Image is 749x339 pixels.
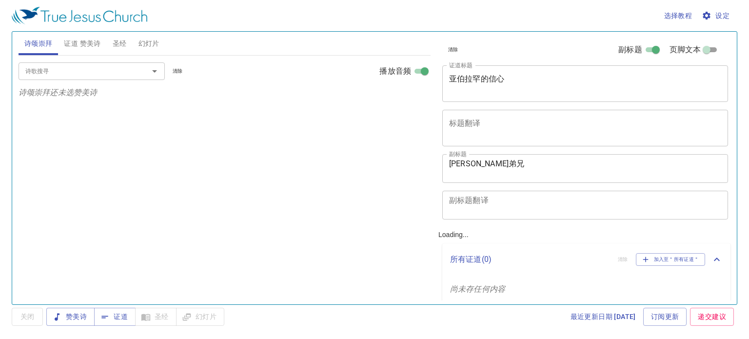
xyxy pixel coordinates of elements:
[450,284,505,294] i: 尚未存任何内容
[618,44,642,56] span: 副标题
[54,311,87,323] span: 赞美诗
[449,74,721,93] textarea: 亚伯拉罕的信心
[12,7,147,24] img: True Jesus Church
[643,308,687,326] a: 订阅更新
[379,65,411,77] span: 播放音频
[24,38,53,50] span: 诗颂崇拜
[46,308,95,326] button: 赞美诗
[651,311,679,323] span: 订阅更新
[700,7,733,25] button: 设定
[664,10,692,22] span: 选择教程
[698,311,726,323] span: 递交建议
[704,10,729,22] span: 设定
[64,38,100,50] span: 证道 赞美诗
[636,253,706,266] button: 加入至＂所有证道＂
[19,88,98,97] i: 诗颂崇拜还未选赞美诗
[567,308,640,326] a: 最近更新日期 [DATE]
[148,64,161,78] button: Open
[670,44,701,56] span: 页脚文本
[690,308,734,326] a: 递交建议
[173,67,183,76] span: 清除
[102,311,128,323] span: 证道
[434,28,734,300] div: Loading...
[642,255,699,264] span: 加入至＂所有证道＂
[442,243,730,276] div: 所有证道(0)清除加入至＂所有证道＂
[113,38,127,50] span: 圣经
[167,65,189,77] button: 清除
[449,159,721,178] textarea: [PERSON_NAME]弟兄
[138,38,159,50] span: 幻灯片
[571,311,636,323] span: 最近更新日期 [DATE]
[450,254,610,265] p: 所有证道 ( 0 )
[442,44,464,56] button: 清除
[94,308,136,326] button: 证道
[448,45,458,54] span: 清除
[660,7,696,25] button: 选择教程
